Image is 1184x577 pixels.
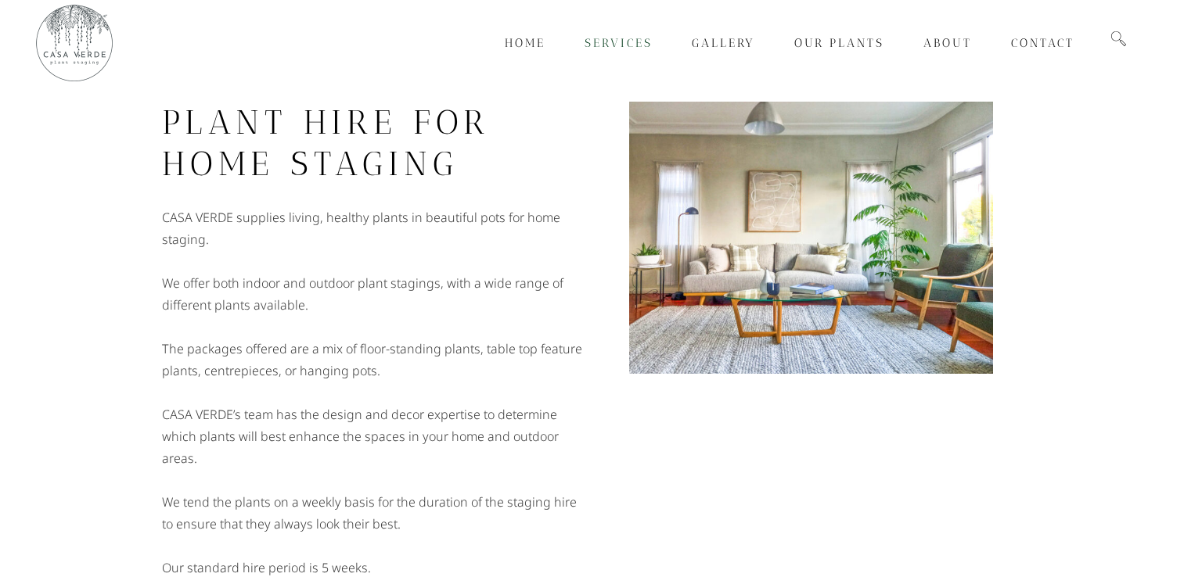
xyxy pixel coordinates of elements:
[162,491,585,535] p: We tend the plants on a weekly basis for the duration of the staging hire to ensure that they alw...
[162,338,585,382] p: The packages offered are a mix of floor-standing plants, table top feature plants, centrepieces, ...
[162,102,585,185] h2: PLANT HIRE FOR HOME STAGING
[794,36,884,50] span: Our Plants
[923,36,972,50] span: About
[505,36,545,50] span: Home
[162,403,585,469] p: CASA VERDE’s team has the design and decor expertise to determine which plants will best enhance ...
[585,36,653,50] span: Services
[162,272,585,316] p: We offer both indoor and outdoor plant stagings, with a wide range of different plants available.
[162,206,585,250] p: CASA VERDE supplies living, healthy plants in beautiful pots for home staging.
[629,102,992,374] img: Plant Hire
[1011,36,1074,50] span: Contact
[692,36,755,50] span: Gallery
